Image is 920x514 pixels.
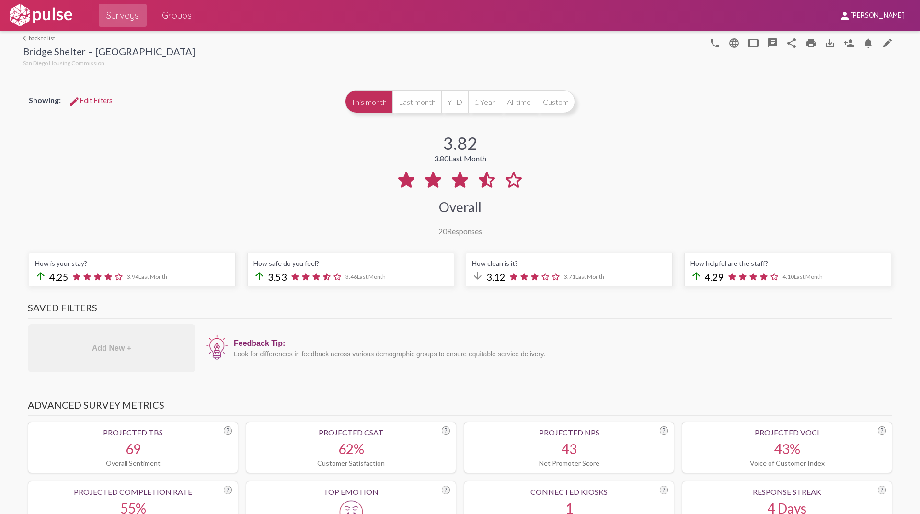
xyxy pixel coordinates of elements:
div: 43% [688,441,886,457]
div: Projected TBS [34,428,232,437]
div: ? [224,486,232,494]
mat-icon: Edit Filters [69,96,80,107]
span: Last Month [794,273,823,280]
div: Top Emotion [252,487,450,496]
div: ? [660,426,668,435]
div: 69 [34,441,232,457]
div: How helpful are the staff? [690,259,885,267]
mat-icon: Share [786,37,797,49]
div: Feedback Tip: [234,339,887,348]
span: 3.94 [127,273,167,280]
div: ? [878,426,886,435]
h3: Saved Filters [28,302,892,319]
div: Bridge Shelter – [GEOGRAPHIC_DATA] [23,46,195,59]
img: icon12.png [205,334,229,361]
span: 4.10 [782,273,823,280]
span: San Diego Housing Commission [23,59,104,67]
mat-icon: arrow_upward [253,270,265,282]
div: Projected CSAT [252,428,450,437]
span: Groups [162,7,192,24]
div: ? [878,486,886,494]
mat-icon: language [728,37,740,49]
img: white-logo.svg [8,3,74,27]
h3: Advanced Survey Metrics [28,399,892,416]
mat-icon: tablet [747,37,759,49]
mat-icon: Download [824,37,836,49]
mat-icon: speaker_notes [767,37,778,49]
div: 62% [252,441,450,457]
div: Connected Kiosks [470,487,668,496]
span: 3.53 [268,271,287,283]
span: Showing: [29,95,61,104]
div: Voice of Customer Index [688,459,886,467]
mat-icon: person [839,10,851,22]
div: ? [442,486,450,494]
div: Projected Completion Rate [34,487,232,496]
mat-icon: language [709,37,721,49]
mat-icon: arrow_upward [35,270,46,282]
div: ? [224,426,232,435]
div: ? [660,486,668,494]
div: Look for differences in feedback across various demographic groups to ensure equitable service de... [234,350,887,358]
span: [PERSON_NAME] [851,11,905,20]
div: Net Promoter Score [470,459,668,467]
span: Edit Filters [69,96,113,105]
a: back to list [23,34,195,42]
mat-icon: Person [843,37,855,49]
mat-icon: language [882,37,893,49]
div: Customer Satisfaction [252,459,450,467]
span: Last Month [138,273,167,280]
div: How safe do you feel? [253,259,448,267]
span: 4.25 [49,271,69,283]
div: Projected VoCI [688,428,886,437]
div: Response Streak [688,487,886,496]
div: How is your stay? [35,259,230,267]
mat-icon: arrow_back_ios [23,35,29,41]
mat-icon: arrow_upward [690,270,702,282]
mat-icon: Bell [862,37,874,49]
mat-icon: print [805,37,816,49]
div: Add New + [28,324,195,372]
span: Surveys [106,7,139,24]
div: Overall Sentiment [34,459,232,467]
span: 4.29 [705,271,724,283]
